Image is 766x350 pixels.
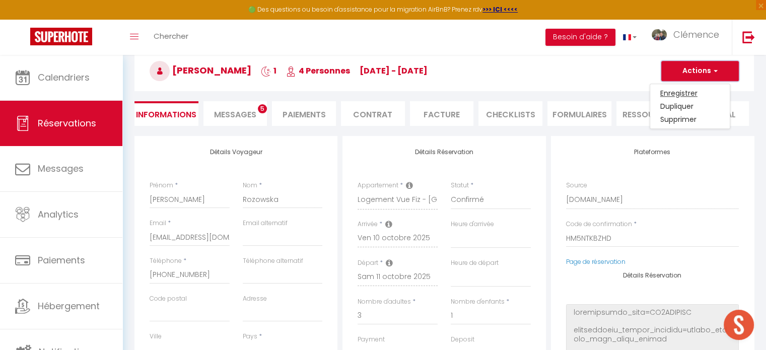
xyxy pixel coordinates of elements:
label: Arrivée [358,220,378,229]
label: Ville [150,332,162,341]
span: Messages [38,162,84,175]
img: Super Booking [30,28,92,45]
span: Paiements [38,254,85,266]
span: Messages [214,109,256,120]
span: [DATE] - [DATE] [360,65,428,77]
label: Source [566,181,587,190]
label: Téléphone [150,256,182,266]
h4: Plateformes [566,149,739,156]
a: Enregistrer [650,87,730,100]
label: Email alternatif [243,219,288,228]
span: Réservations [38,117,96,129]
h4: Détails Réservation [566,272,739,279]
span: 1 [261,65,276,77]
a: Page de réservation [566,257,625,266]
label: Heure de départ [451,258,499,268]
label: Pays [243,332,257,341]
span: 5 [258,104,267,113]
label: Email [150,219,166,228]
li: Informations [134,101,198,126]
a: >>> ICI <<<< [482,5,518,14]
li: Paiements [272,101,336,126]
li: Ressources [616,101,680,126]
a: Supprimer [650,113,730,126]
label: Code de confirmation [566,220,632,229]
span: Hébergement [38,300,100,312]
label: Statut [451,181,469,190]
label: Nombre d'enfants [451,297,505,307]
span: 4 Personnes [286,65,350,77]
label: Adresse [243,294,267,304]
li: FORMULAIRES [547,101,611,126]
li: Facture [410,101,474,126]
label: Départ [358,258,378,268]
label: Code postal [150,294,187,304]
h4: Détails Voyageur [150,149,322,156]
span: Clémence [673,28,719,41]
span: Analytics [38,208,79,221]
span: Calendriers [38,71,90,84]
li: Contrat [341,101,405,126]
img: logout [742,31,755,43]
span: [PERSON_NAME] [150,64,251,77]
img: ... [652,29,667,41]
button: Actions [661,61,739,81]
label: Prénom [150,181,173,190]
a: Dupliquer [650,100,730,113]
div: Ouvrir le chat [724,310,754,340]
span: Chercher [154,31,188,41]
label: Heure d'arrivée [451,220,494,229]
li: CHECKLISTS [478,101,542,126]
h4: Détails Réservation [358,149,530,156]
a: ... Clémence [644,20,732,55]
label: Téléphone alternatif [243,256,303,266]
label: Payment [358,335,385,344]
label: Deposit [451,335,474,344]
a: Chercher [146,20,196,55]
label: Appartement [358,181,398,190]
label: Nom [243,181,257,190]
button: Besoin d'aide ? [545,29,615,46]
label: Nombre d'adultes [358,297,411,307]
